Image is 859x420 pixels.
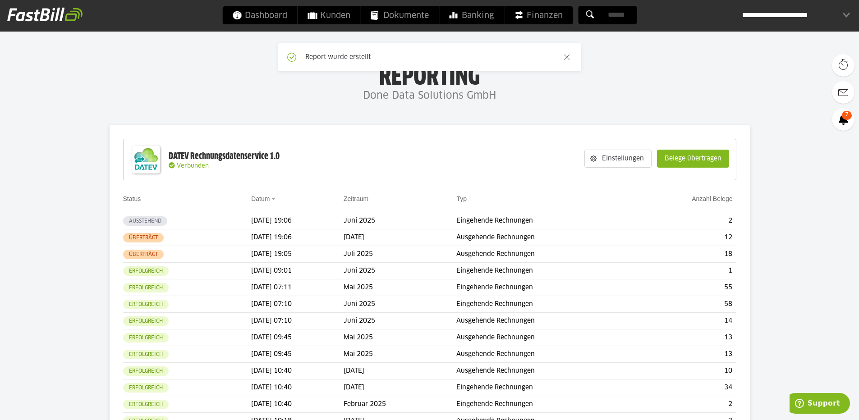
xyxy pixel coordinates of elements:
[7,7,83,22] img: fastbill_logo_white.png
[123,233,164,242] sl-badge: Überträgt
[128,142,164,178] img: DATEV-Datenservice Logo
[123,316,169,326] sl-badge: Erfolgreich
[456,329,635,346] td: Ausgehende Rechnungen
[635,396,736,413] td: 2
[177,163,209,169] span: Verbunden
[635,329,736,346] td: 13
[832,108,854,131] a: 7
[456,313,635,329] td: Ausgehende Rechnungen
[584,150,652,168] sl-button: Einstellungen
[439,6,504,24] a: Banking
[251,213,344,229] td: [DATE] 19:06
[308,6,350,24] span: Kunden
[344,329,456,346] td: Mai 2025
[251,379,344,396] td: [DATE] 10:40
[169,151,280,162] div: DATEV Rechnungsdatenservice 1.0
[344,346,456,363] td: Mai 2025
[456,195,467,202] a: Typ
[692,195,732,202] a: Anzahl Belege
[251,313,344,329] td: [DATE] 07:10
[344,296,456,313] td: Juni 2025
[456,229,635,246] td: Ausgehende Rechnungen
[635,346,736,363] td: 13
[371,6,429,24] span: Dokumente
[251,346,344,363] td: [DATE] 09:45
[232,6,287,24] span: Dashboard
[123,283,169,292] sl-badge: Erfolgreich
[344,246,456,263] td: Juli 2025
[456,379,635,396] td: Eingehende Rechnungen
[123,250,164,259] sl-badge: Überträgt
[251,246,344,263] td: [DATE] 19:05
[123,400,169,409] sl-badge: Erfolgreich
[657,150,729,168] sl-button: Belege übertragen
[251,229,344,246] td: [DATE] 19:06
[123,266,169,276] sl-badge: Erfolgreich
[456,279,635,296] td: Eingehende Rechnungen
[635,379,736,396] td: 34
[344,263,456,279] td: Juni 2025
[504,6,573,24] a: Finanzen
[449,6,494,24] span: Banking
[344,396,456,413] td: Februar 2025
[514,6,563,24] span: Finanzen
[251,329,344,346] td: [DATE] 09:45
[456,213,635,229] td: Eingehende Rechnungen
[842,111,852,120] span: 7
[456,396,635,413] td: Eingehende Rechnungen
[344,213,456,229] td: Juni 2025
[635,363,736,379] td: 10
[344,379,456,396] td: [DATE]
[344,363,456,379] td: [DATE]
[635,296,736,313] td: 58
[344,279,456,296] td: Mai 2025
[251,396,344,413] td: [DATE] 10:40
[271,198,277,200] img: sort_desc.gif
[361,6,439,24] a: Dokumente
[635,263,736,279] td: 1
[251,195,270,202] a: Datum
[790,393,850,415] iframe: Öffnet ein Widget, in dem Sie weitere Informationen finden
[123,383,169,393] sl-badge: Erfolgreich
[251,363,344,379] td: [DATE] 10:40
[123,333,169,342] sl-badge: Erfolgreich
[123,195,141,202] a: Status
[635,313,736,329] td: 14
[251,279,344,296] td: [DATE] 07:11
[344,229,456,246] td: [DATE]
[123,366,169,376] sl-badge: Erfolgreich
[251,263,344,279] td: [DATE] 09:01
[123,216,167,226] sl-badge: Ausstehend
[456,363,635,379] td: Ausgehende Rechnungen
[635,229,736,246] td: 12
[123,350,169,359] sl-badge: Erfolgreich
[222,6,297,24] a: Dashboard
[635,213,736,229] td: 2
[456,246,635,263] td: Ausgehende Rechnungen
[456,263,635,279] td: Eingehende Rechnungen
[344,313,456,329] td: Juni 2025
[635,246,736,263] td: 18
[251,296,344,313] td: [DATE] 07:10
[123,300,169,309] sl-badge: Erfolgreich
[635,279,736,296] td: 55
[456,346,635,363] td: Ausgehende Rechnungen
[456,296,635,313] td: Eingehende Rechnungen
[344,195,368,202] a: Zeitraum
[298,6,360,24] a: Kunden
